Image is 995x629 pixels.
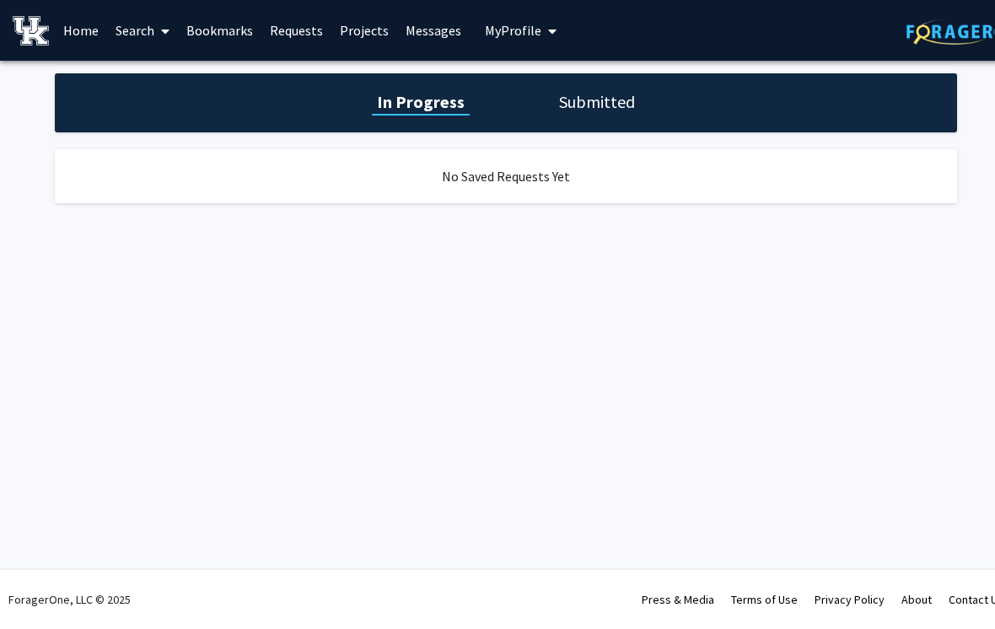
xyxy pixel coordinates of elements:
[55,1,107,60] a: Home
[554,90,640,114] h1: Submitted
[485,22,541,39] span: My Profile
[731,592,798,607] a: Terms of Use
[55,149,957,203] div: No Saved Requests Yet
[397,1,470,60] a: Messages
[107,1,178,60] a: Search
[901,592,932,607] a: About
[815,592,885,607] a: Privacy Policy
[178,1,261,60] a: Bookmarks
[642,592,714,607] a: Press & Media
[13,16,49,46] img: University of Kentucky Logo
[372,90,470,114] h1: In Progress
[331,1,397,60] a: Projects
[8,570,131,629] div: ForagerOne, LLC © 2025
[13,553,72,616] iframe: Chat
[261,1,331,60] a: Requests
